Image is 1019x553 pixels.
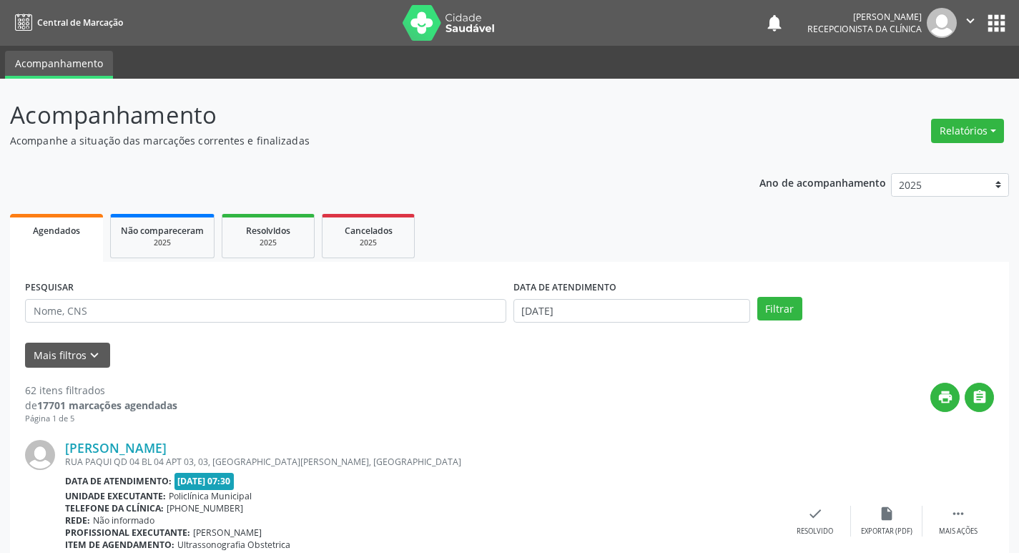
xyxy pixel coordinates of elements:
div: [PERSON_NAME] [807,11,922,23]
div: 62 itens filtrados [25,383,177,398]
button: notifications [764,13,784,33]
span: Cancelados [345,225,393,237]
i: print [937,389,953,405]
span: Ultrassonografia Obstetrica [177,539,290,551]
strong: 17701 marcações agendadas [37,398,177,412]
label: DATA DE ATENDIMENTO [513,277,616,299]
button:  [957,8,984,38]
input: Nome, CNS [25,299,506,323]
img: img [25,440,55,470]
button: Mais filtroskeyboard_arrow_down [25,343,110,368]
i: keyboard_arrow_down [87,348,102,363]
button:  [965,383,994,412]
span: Resolvidos [246,225,290,237]
div: RUA PAQUI QD 04 BL 04 APT 03, 03, [GEOGRAPHIC_DATA][PERSON_NAME], [GEOGRAPHIC_DATA] [65,456,779,468]
a: Central de Marcação [10,11,123,34]
span: Policlínica Municipal [169,490,252,502]
div: de [25,398,177,413]
button: print [930,383,960,412]
span: [PERSON_NAME] [193,527,262,539]
p: Ano de acompanhamento [759,173,886,191]
div: Exportar (PDF) [861,527,912,537]
b: Rede: [65,514,90,527]
button: Relatórios [931,119,1004,143]
div: Mais ações [939,527,978,537]
i: insert_drive_file [879,506,895,522]
div: 2025 [121,238,204,248]
i:  [963,13,978,29]
b: Profissional executante: [65,527,190,539]
p: Acompanhe a situação das marcações correntes e finalizadas [10,133,709,148]
button: apps [984,11,1009,36]
div: Resolvido [797,527,833,537]
span: Não compareceram [121,225,204,237]
div: 2025 [232,238,304,248]
a: Acompanhamento [5,51,113,79]
span: Agendados [33,225,80,237]
div: 2025 [333,238,404,248]
span: [DATE] 07:30 [174,473,235,489]
span: Não informado [93,514,154,527]
img: img [927,8,957,38]
b: Unidade executante: [65,490,166,502]
i:  [950,506,966,522]
b: Telefone da clínica: [65,502,164,514]
input: Selecione um intervalo [513,299,750,323]
b: Item de agendamento: [65,539,174,551]
i:  [972,389,988,405]
span: [PHONE_NUMBER] [167,502,243,514]
div: Página 1 de 5 [25,413,177,425]
span: Central de Marcação [37,16,123,29]
button: Filtrar [757,297,802,321]
b: Data de atendimento: [65,475,172,487]
i: check [807,506,823,522]
a: [PERSON_NAME] [65,440,167,456]
span: Recepcionista da clínica [807,23,922,35]
p: Acompanhamento [10,97,709,133]
label: PESQUISAR [25,277,74,299]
